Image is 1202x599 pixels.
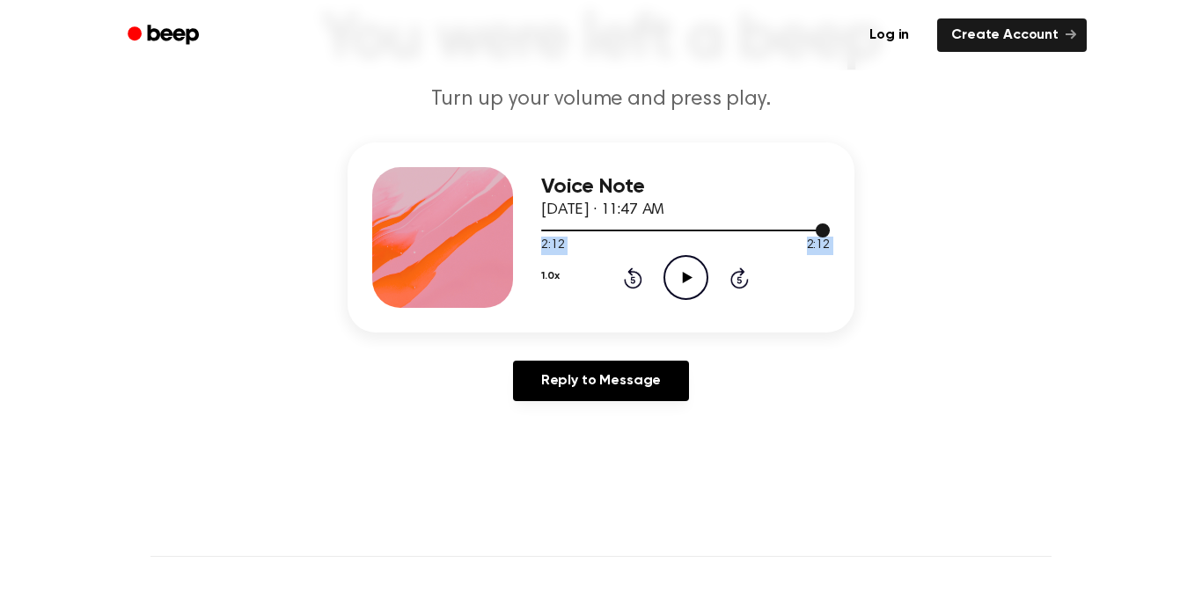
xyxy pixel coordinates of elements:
a: Create Account [937,18,1087,52]
span: 2:12 [541,237,564,255]
h3: Voice Note [541,175,830,199]
span: [DATE] · 11:47 AM [541,202,664,218]
span: 2:12 [807,237,830,255]
a: Log in [852,15,927,55]
p: Turn up your volume and press play. [263,85,939,114]
button: 1.0x [541,261,559,291]
a: Beep [115,18,215,53]
a: Reply to Message [513,361,689,401]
